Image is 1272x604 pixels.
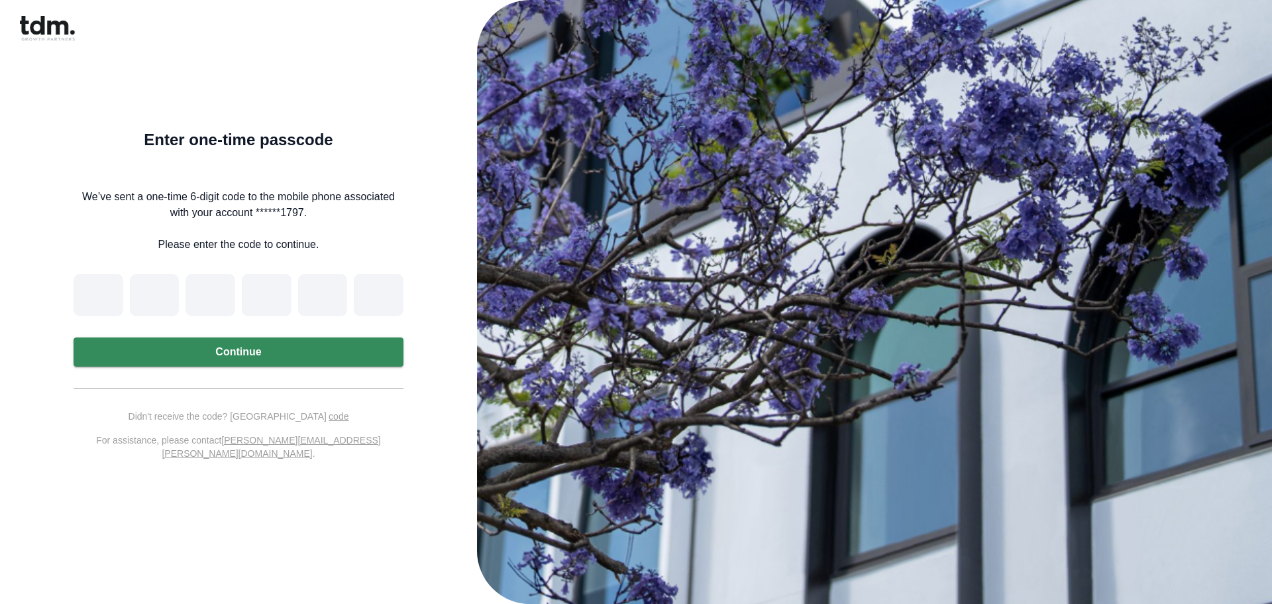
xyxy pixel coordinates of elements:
input: Digit 4 [242,274,291,316]
h5: Enter one-time passcode [74,133,403,147]
p: For assistance, please contact . [74,434,403,460]
input: Digit 2 [130,274,180,316]
a: code [329,411,348,422]
input: Digit 3 [185,274,235,316]
u: [PERSON_NAME][EMAIL_ADDRESS][PERSON_NAME][DOMAIN_NAME] [162,435,380,459]
input: Please enter verification code. Digit 1 [74,274,123,316]
p: We’ve sent a one-time 6-digit code to the mobile phone associated with your account ******1797. P... [74,189,403,253]
button: Continue [74,337,403,367]
p: Didn't receive the code? [GEOGRAPHIC_DATA] [74,410,403,423]
input: Digit 5 [298,274,348,316]
input: Digit 6 [354,274,403,316]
